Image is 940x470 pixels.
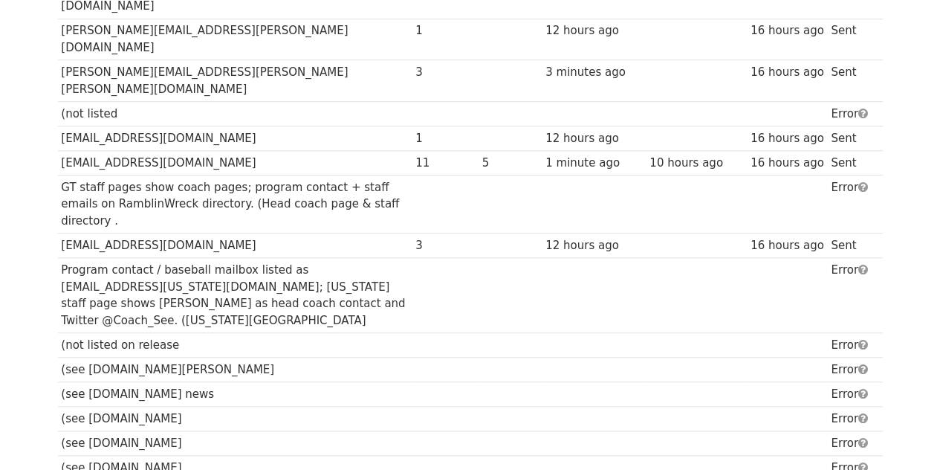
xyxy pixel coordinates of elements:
td: Error [827,357,875,382]
td: Error [827,332,875,357]
div: 3 [415,237,475,254]
td: Error [827,176,875,234]
div: 3 minutes ago [545,64,642,81]
td: Error [827,431,875,456]
td: [EMAIL_ADDRESS][DOMAIN_NAME] [58,234,412,258]
div: 16 hours ago [751,64,824,81]
div: 12 hours ago [545,130,642,147]
div: 16 hours ago [751,155,824,172]
td: Error [827,382,875,407]
div: 1 [415,130,475,147]
td: Sent [827,19,875,60]
td: Sent [827,151,875,176]
td: (not listed on release [58,332,412,357]
div: 11 [415,155,475,172]
div: 1 [415,22,475,39]
td: Sent [827,234,875,258]
td: (see [DOMAIN_NAME] [58,407,412,431]
div: 16 hours ago [751,237,824,254]
td: Error [827,407,875,431]
td: (see [DOMAIN_NAME] news [58,382,412,407]
td: (see [DOMAIN_NAME] [58,431,412,456]
td: Error [827,101,875,126]
div: 1 minute ago [545,155,642,172]
td: Error [827,258,875,333]
div: 3 [415,64,475,81]
td: [PERSON_NAME][EMAIL_ADDRESS][PERSON_NAME][PERSON_NAME][DOMAIN_NAME] [58,60,412,102]
div: 10 hours ago [649,155,743,172]
div: 16 hours ago [751,130,824,147]
td: [EMAIL_ADDRESS][DOMAIN_NAME] [58,151,412,176]
td: (not listed [58,101,412,126]
iframe: Chat Widget [866,399,940,470]
td: [PERSON_NAME][EMAIL_ADDRESS][PERSON_NAME][DOMAIN_NAME] [58,19,412,60]
div: 12 hours ago [545,22,642,39]
td: Sent [827,60,875,102]
td: Program contact / baseball mailbox listed as [EMAIL_ADDRESS][US_STATE][DOMAIN_NAME]; [US_STATE] s... [58,258,412,333]
div: 16 hours ago [751,22,824,39]
td: GT staff pages show coach pages; program contact + staff emails on RamblinWreck directory. (Head ... [58,176,412,234]
div: 5 [482,155,539,172]
td: (see [DOMAIN_NAME][PERSON_NAME] [58,357,412,382]
td: Sent [827,126,875,150]
div: 12 hours ago [545,237,642,254]
td: [EMAIL_ADDRESS][DOMAIN_NAME] [58,126,412,150]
